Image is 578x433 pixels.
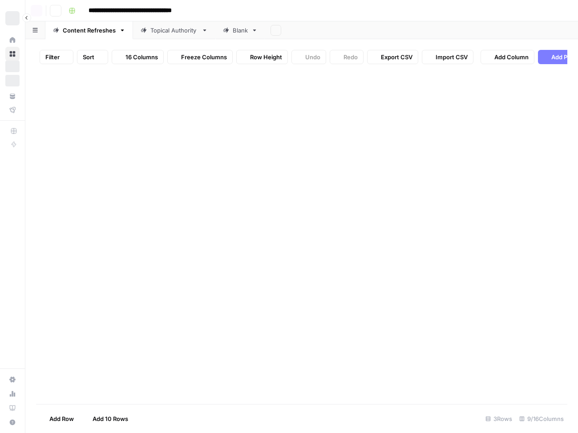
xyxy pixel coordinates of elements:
button: Help + Support [5,415,20,429]
div: Blank [233,26,248,35]
a: Settings [5,372,20,387]
span: Add Column [494,53,529,61]
a: Blank [215,21,265,39]
span: 16 Columns [125,53,158,61]
span: Redo [344,53,358,61]
span: Export CSV [381,53,412,61]
span: Undo [305,53,320,61]
span: Add 10 Rows [93,414,128,423]
a: Browse [5,47,20,61]
button: Export CSV [367,50,418,64]
span: Freeze Columns [181,53,227,61]
div: Content Refreshes [63,26,116,35]
a: Your Data [5,89,20,103]
a: Learning Hub [5,401,20,415]
button: Row Height [236,50,288,64]
button: Filter [40,50,73,64]
span: Add Row [49,414,74,423]
div: 3 Rows [482,412,516,426]
a: Content Refreshes [45,21,133,39]
button: 16 Columns [112,50,164,64]
button: Undo [291,50,326,64]
button: Sort [77,50,108,64]
a: Usage [5,387,20,401]
button: Redo [330,50,364,64]
span: Row Height [250,53,282,61]
div: 9/16 Columns [516,412,567,426]
span: Sort [83,53,94,61]
span: Filter [45,53,60,61]
span: Import CSV [436,53,468,61]
a: Flightpath [5,103,20,117]
button: Add Row [36,412,79,426]
a: Home [5,33,20,47]
a: Topical Authority [133,21,215,39]
button: Freeze Columns [167,50,233,64]
div: Topical Authority [150,26,198,35]
button: Import CSV [422,50,473,64]
button: Add Column [481,50,534,64]
button: Add 10 Rows [79,412,133,426]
